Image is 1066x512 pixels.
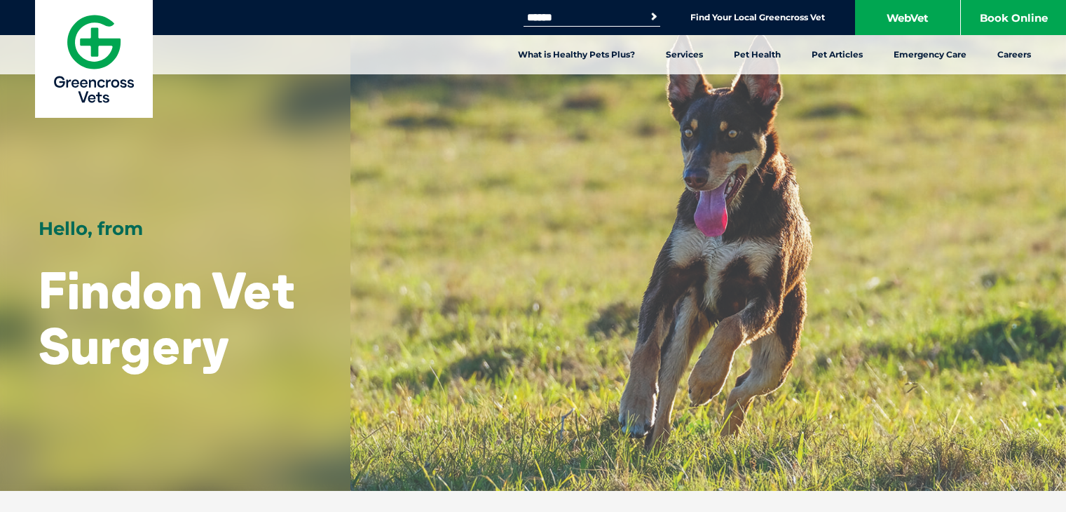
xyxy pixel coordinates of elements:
a: Careers [982,35,1046,74]
span: Hello, from [39,217,143,240]
a: What is Healthy Pets Plus? [503,35,650,74]
a: Pet Health [718,35,796,74]
h1: Findon Vet Surgery [39,262,312,373]
a: Pet Articles [796,35,878,74]
a: Emergency Care [878,35,982,74]
button: Search [647,10,661,24]
a: Services [650,35,718,74]
a: Find Your Local Greencross Vet [690,12,825,23]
